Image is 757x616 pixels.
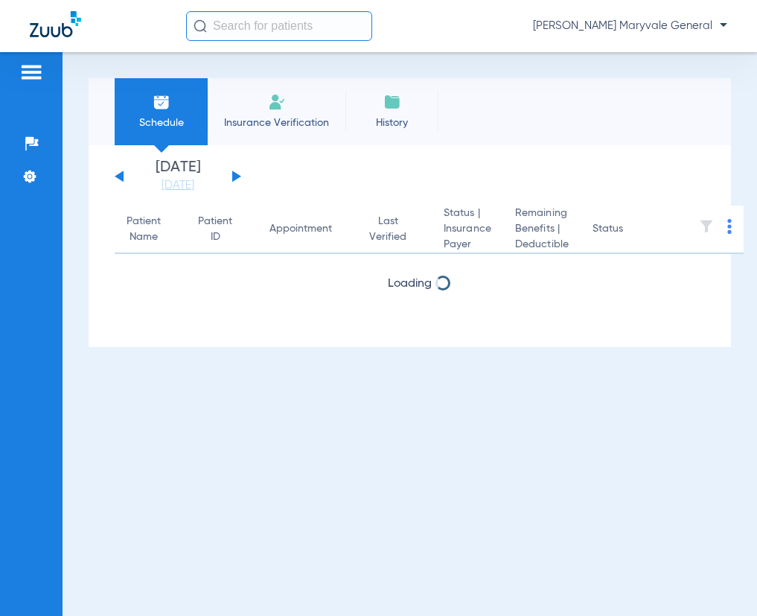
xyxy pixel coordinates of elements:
[30,11,81,37] img: Zuub Logo
[269,221,345,237] div: Appointment
[581,206,681,254] th: Status
[153,93,170,111] img: Schedule
[369,214,406,245] div: Last Verified
[127,214,174,245] div: Patient Name
[357,115,427,130] span: History
[432,206,503,254] th: Status |
[699,219,714,234] img: filter.svg
[515,237,569,253] span: Deductible
[503,206,581,254] th: Remaining Benefits |
[219,115,334,130] span: Insurance Verification
[727,219,732,234] img: group-dot-blue.svg
[388,278,432,290] span: Loading
[383,93,401,111] img: History
[194,19,207,33] img: Search Icon
[444,221,491,253] span: Insurance Payer
[269,221,332,237] div: Appointment
[198,214,232,245] div: Patient ID
[133,160,223,193] li: [DATE]
[126,115,197,130] span: Schedule
[133,178,223,193] a: [DATE]
[268,93,286,111] img: Manual Insurance Verification
[533,19,727,34] span: [PERSON_NAME] Maryvale General
[198,214,246,245] div: Patient ID
[369,214,420,245] div: Last Verified
[19,63,43,81] img: hamburger-icon
[186,11,372,41] input: Search for patients
[127,214,161,245] div: Patient Name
